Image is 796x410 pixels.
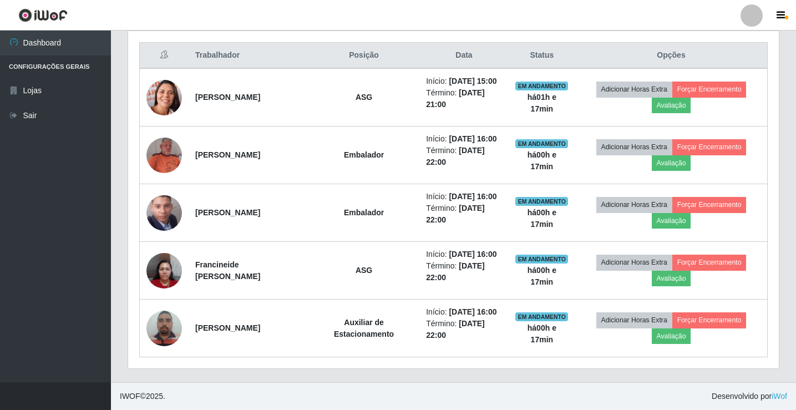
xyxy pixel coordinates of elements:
li: Término: [426,203,501,226]
span: EM ANDAMENTO [515,82,568,90]
span: Desenvolvido por [712,391,787,402]
button: Adicionar Horas Extra [596,255,672,270]
span: EM ANDAMENTO [515,139,568,148]
button: Avaliação [652,155,691,171]
button: Forçar Encerramento [672,82,747,97]
th: Data [419,43,508,69]
strong: [PERSON_NAME] [195,93,260,102]
button: Avaliação [652,328,691,344]
span: EM ANDAMENTO [515,255,568,264]
li: Início: [426,306,501,318]
img: 1686264689334.jpeg [146,305,182,352]
button: Avaliação [652,213,691,229]
strong: Auxiliar de Estacionamento [334,318,394,338]
img: 1735852864597.jpeg [146,247,182,294]
th: Status [509,43,575,69]
button: Forçar Encerramento [672,197,747,212]
strong: [PERSON_NAME] [195,150,260,159]
time: [DATE] 16:00 [449,192,496,201]
strong: ASG [356,266,372,275]
button: Adicionar Horas Extra [596,312,672,328]
strong: há 00 h e 17 min [528,208,556,229]
li: Término: [426,145,501,168]
li: Término: [426,318,501,341]
button: Forçar Encerramento [672,255,747,270]
time: [DATE] 16:00 [449,134,496,143]
li: Término: [426,260,501,284]
img: 1718410528864.jpeg [146,174,182,251]
img: CoreUI Logo [18,8,68,22]
strong: há 01 h e 17 min [528,93,556,113]
a: iWof [772,392,787,401]
span: EM ANDAMENTO [515,197,568,206]
button: Avaliação [652,98,691,113]
span: IWOF [120,392,140,401]
li: Início: [426,249,501,260]
li: Início: [426,191,501,203]
th: Opções [575,43,767,69]
strong: há 00 h e 17 min [528,266,556,286]
img: 1691278015351.jpeg [146,75,182,120]
li: Início: [426,75,501,87]
span: © 2025 . [120,391,165,402]
li: Término: [426,87,501,110]
strong: [PERSON_NAME] [195,208,260,217]
button: Adicionar Horas Extra [596,82,672,97]
strong: Francineide [PERSON_NAME] [195,260,260,281]
strong: Embalador [344,208,384,217]
time: [DATE] 16:00 [449,250,496,259]
button: Adicionar Horas Extra [596,139,672,155]
button: Avaliação [652,271,691,286]
th: Posição [308,43,419,69]
strong: Embalador [344,150,384,159]
li: Início: [426,133,501,145]
strong: há 00 h e 17 min [528,323,556,344]
time: [DATE] 15:00 [449,77,496,85]
button: Forçar Encerramento [672,139,747,155]
time: [DATE] 16:00 [449,307,496,316]
th: Trabalhador [189,43,308,69]
strong: ASG [356,93,372,102]
strong: há 00 h e 17 min [528,150,556,171]
span: EM ANDAMENTO [515,312,568,321]
button: Forçar Encerramento [672,312,747,328]
button: Adicionar Horas Extra [596,197,672,212]
strong: [PERSON_NAME] [195,323,260,332]
img: 1695142713031.jpeg [146,138,182,173]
